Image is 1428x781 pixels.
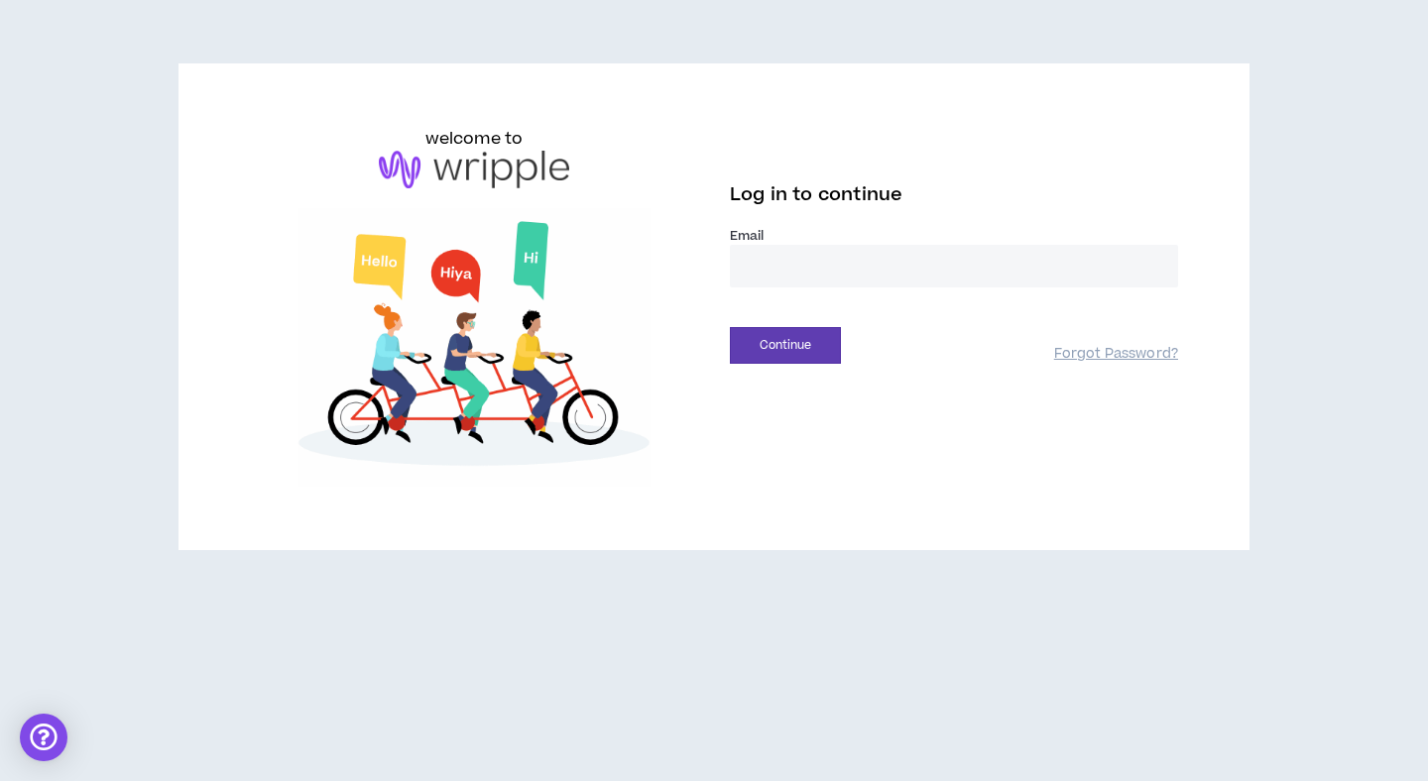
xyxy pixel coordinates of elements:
[730,182,902,207] span: Log in to continue
[425,127,524,151] h6: welcome to
[379,151,569,188] img: logo-brand.png
[20,714,67,761] div: Open Intercom Messenger
[730,327,841,364] button: Continue
[250,208,698,488] img: Welcome to Wripple
[730,227,1178,245] label: Email
[1054,345,1178,364] a: Forgot Password?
